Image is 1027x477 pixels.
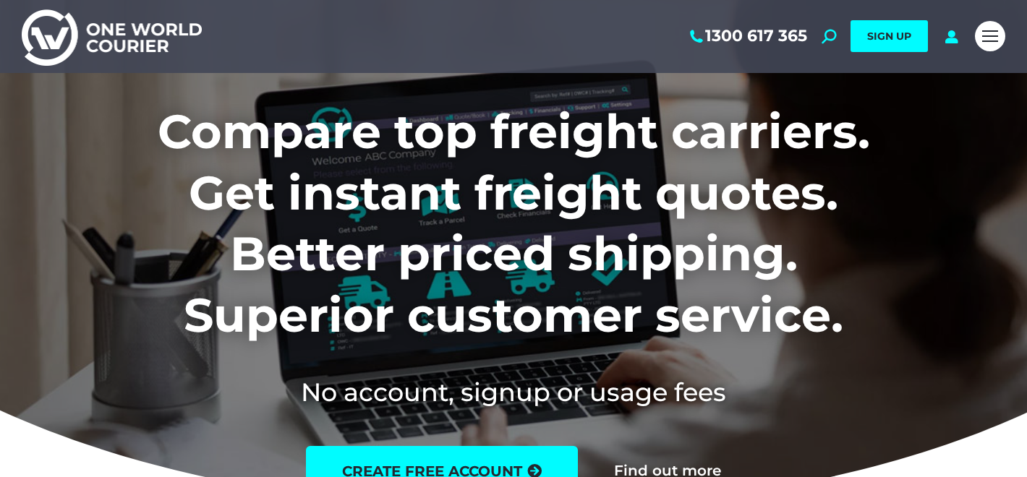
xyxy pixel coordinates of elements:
[62,101,966,345] h1: Compare top freight carriers. Get instant freight quotes. Better priced shipping. Superior custom...
[867,30,911,43] span: SIGN UP
[687,27,807,46] a: 1300 617 365
[975,21,1005,51] a: Mobile menu icon
[22,7,202,66] img: One World Courier
[851,20,928,52] a: SIGN UP
[62,374,966,410] h2: No account, signup or usage fees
